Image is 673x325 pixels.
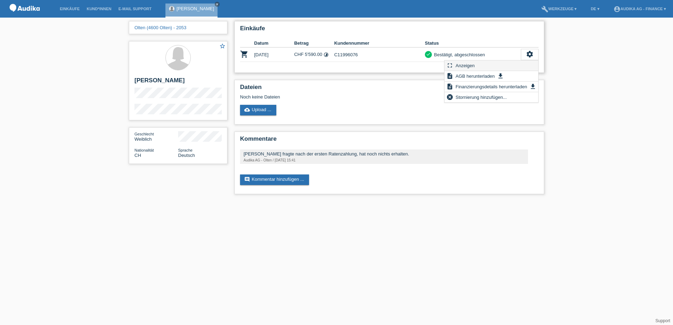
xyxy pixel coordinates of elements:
i: fullscreen [446,62,453,69]
h2: Kommentare [240,135,539,146]
a: commentKommentar hinzufügen ... [240,174,309,185]
i: POSP00007526 [240,50,249,58]
i: account_circle [614,6,621,13]
i: check [426,52,431,57]
th: Status [425,39,521,47]
span: AGB herunterladen [454,72,496,80]
a: Olten (4600 Olten) - 2053 [134,25,186,30]
a: E-Mail Support [115,7,155,11]
th: Kundennummer [334,39,425,47]
td: CHF 5'590.00 [294,47,334,62]
span: Deutsch [178,153,195,158]
i: comment [244,177,250,182]
h2: [PERSON_NAME] [134,77,222,88]
i: build [541,6,548,13]
a: DE ▾ [587,7,603,11]
i: close [215,2,219,6]
i: description [446,72,453,79]
div: Weiblich [134,131,178,142]
i: 24 Raten [323,52,329,57]
i: get_app [497,72,504,79]
span: Schweiz [134,153,141,158]
a: close [215,2,220,7]
i: settings [526,50,534,58]
span: Sprache [178,148,193,152]
a: cloud_uploadUpload ... [240,105,276,115]
a: POS — MF Group [7,14,42,19]
div: [PERSON_NAME] fragte nach der ersten Ratenzahlung, hat noch nichts erhalten. [244,151,524,157]
i: star_border [219,43,226,49]
h2: Dateien [240,84,539,94]
h2: Einkäufe [240,25,539,36]
a: account_circleAudika AG - Finance ▾ [610,7,669,11]
th: Datum [254,39,294,47]
span: Anzeigen [454,61,476,70]
a: buildWerkzeuge ▾ [538,7,580,11]
i: cloud_upload [244,107,250,113]
a: Support [655,318,670,323]
a: [PERSON_NAME] [176,6,214,11]
td: [DATE] [254,47,294,62]
th: Betrag [294,39,334,47]
td: C11996076 [334,47,425,62]
div: Audika AG - Olten / [DATE] 15:41 [244,158,524,162]
div: Noch keine Dateien [240,94,455,100]
span: Geschlecht [134,132,154,136]
span: Nationalität [134,148,154,152]
a: Kund*innen [83,7,115,11]
a: Einkäufe [56,7,83,11]
div: Bestätigt, abgeschlossen [432,51,485,58]
a: star_border [219,43,226,50]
